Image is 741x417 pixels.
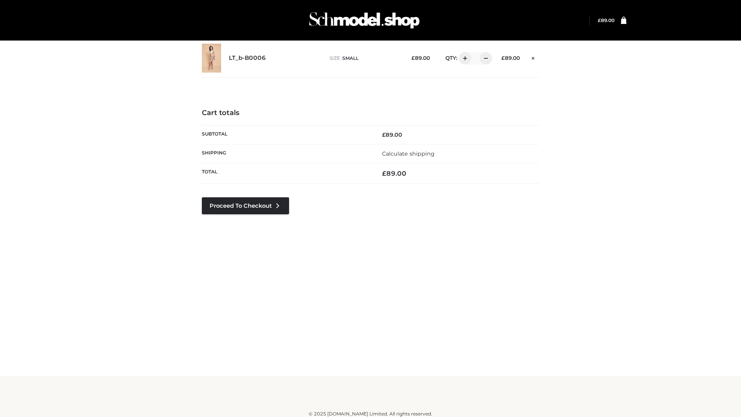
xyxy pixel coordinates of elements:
span: £ [598,17,601,23]
span: £ [382,170,386,177]
bdi: 89.00 [501,55,520,61]
div: QTY: [438,52,489,64]
a: Calculate shipping [382,150,435,157]
th: Subtotal [202,125,370,144]
th: Total [202,163,370,184]
a: Remove this item [528,52,539,62]
a: £89.00 [598,17,614,23]
bdi: 89.00 [382,170,406,177]
p: size : [330,55,399,62]
span: £ [382,131,386,138]
bdi: 89.00 [598,17,614,23]
span: SMALL [342,55,359,61]
span: £ [411,55,415,61]
a: Proceed to Checkout [202,197,289,214]
a: LT_b-B0006 [229,54,266,62]
bdi: 89.00 [411,55,430,61]
span: £ [501,55,505,61]
bdi: 89.00 [382,131,402,138]
th: Shipping [202,144,370,163]
h4: Cart totals [202,109,539,117]
img: Schmodel Admin 964 [306,5,422,36]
